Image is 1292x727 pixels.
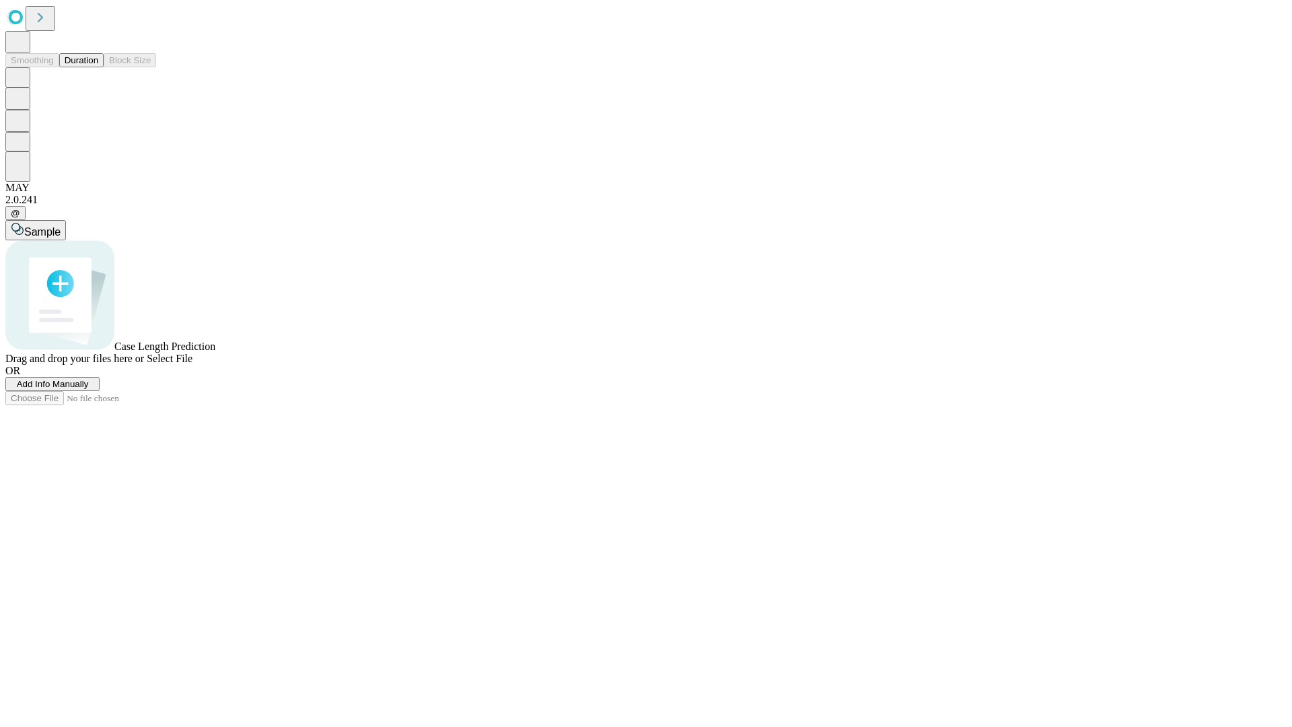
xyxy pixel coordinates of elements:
[5,220,66,240] button: Sample
[114,341,215,352] span: Case Length Prediction
[104,53,156,67] button: Block Size
[147,353,192,364] span: Select File
[11,208,20,218] span: @
[5,194,1287,206] div: 2.0.241
[24,226,61,238] span: Sample
[17,379,89,389] span: Add Info Manually
[5,182,1287,194] div: MAY
[5,377,100,391] button: Add Info Manually
[5,365,20,376] span: OR
[59,53,104,67] button: Duration
[5,53,59,67] button: Smoothing
[5,206,26,220] button: @
[5,353,144,364] span: Drag and drop your files here or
